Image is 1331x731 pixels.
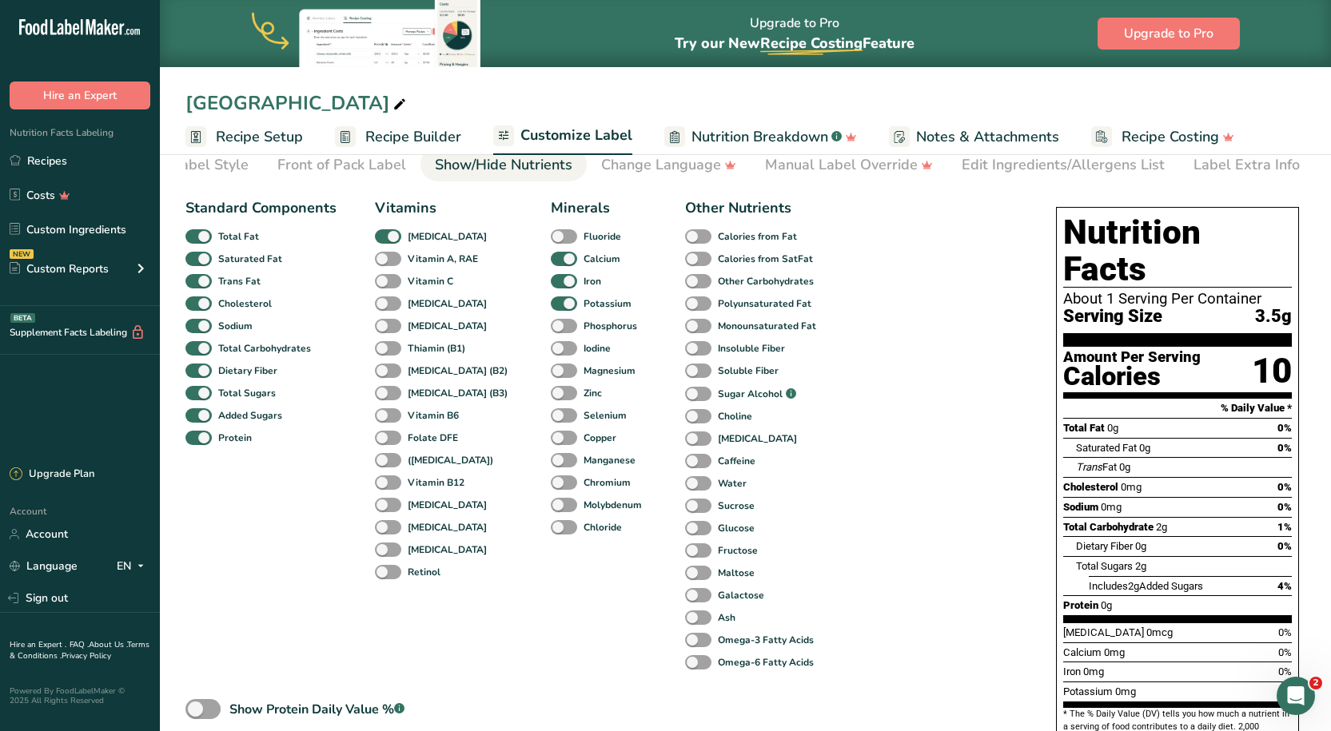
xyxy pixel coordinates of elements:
b: Sugar Alcohol [718,387,783,401]
a: Nutrition Breakdown [664,119,857,155]
span: Protein [1063,599,1098,611]
div: Standard Components [185,197,337,219]
span: Upgrade to Pro [1124,24,1213,43]
span: 0% [1277,422,1292,434]
div: EN [117,557,150,576]
b: Retinol [408,565,440,579]
span: 0% [1278,626,1292,638]
a: Recipe Builder [335,119,461,155]
div: Show Protein Daily Value % [229,700,404,719]
div: Powered By FoodLabelMaker © 2025 All Rights Reserved [10,686,150,705]
span: 0mg [1083,665,1104,677]
span: 0g [1139,442,1150,454]
span: 0mg [1101,501,1122,513]
span: Total Fat [1063,422,1105,434]
span: 0% [1278,665,1292,677]
div: Custom Reports [10,260,109,277]
span: Nutrition Breakdown [691,126,828,148]
span: 1% [1277,521,1292,533]
span: Potassium [1063,685,1113,697]
span: Total Carbohydrate [1063,521,1154,533]
span: Sodium [1063,501,1098,513]
a: Customize Label [493,117,632,156]
div: Vitamins [375,197,512,219]
div: Upgrade to Pro [675,1,915,67]
span: 2g [1156,521,1167,533]
a: Terms & Conditions . [10,639,149,661]
b: Fructose [718,543,758,558]
b: [MEDICAL_DATA] (B3) [408,386,508,400]
h1: Nutrition Facts [1063,214,1292,288]
b: Phosphorus [584,319,637,333]
b: Chloride [584,520,622,534]
span: 2 [1309,677,1322,689]
b: Insoluble Fiber [718,341,785,356]
span: Calcium [1063,646,1102,658]
b: Omega-3 Fatty Acids [718,633,814,647]
div: Manual Label Override [765,154,933,176]
b: Magnesium [584,364,636,378]
div: Change Language [601,154,736,176]
b: Total Fat [218,229,259,244]
b: Monounsaturated Fat [718,319,816,333]
b: Vitamin A, RAE [408,252,478,266]
span: Recipe Builder [365,126,461,148]
div: Show/Hide Nutrients [435,154,572,176]
span: 0mg [1121,481,1142,493]
span: Customize Label [520,125,632,146]
div: Amount Per Serving [1063,350,1201,365]
i: Trans [1076,461,1102,473]
span: 0% [1278,646,1292,658]
div: Front of Pack Label [277,154,406,176]
div: About 1 Serving Per Container [1063,291,1292,307]
a: Language [10,552,78,580]
span: 0% [1277,442,1292,454]
b: [MEDICAL_DATA] (B2) [408,364,508,378]
b: Trans Fat [218,274,261,288]
b: Iron [584,274,601,288]
span: 0% [1277,540,1292,552]
a: About Us . [89,639,127,650]
b: Polyunsaturated Fat [718,296,811,311]
b: Maltose [718,566,755,580]
b: Thiamin (B1) [408,341,465,356]
b: Vitamin C [408,274,453,288]
div: Label Extra Info [1194,154,1300,176]
b: Zinc [584,386,602,400]
span: 2g [1135,560,1146,572]
b: Manganese [584,453,636,467]
b: Soluble Fiber [718,364,779,378]
b: [MEDICAL_DATA] [408,520,487,534]
span: Try our New Feature [675,34,915,53]
span: 0g [1135,540,1146,552]
section: % Daily Value * [1063,399,1292,418]
span: 0% [1277,481,1292,493]
b: Copper [584,431,616,445]
span: 0g [1101,599,1112,611]
b: Sodium [218,319,253,333]
b: Fluoride [584,229,621,244]
b: Selenium [584,408,627,423]
b: Total Carbohydrates [218,341,311,356]
a: Notes & Attachments [889,119,1059,155]
span: Saturated Fat [1076,442,1137,454]
div: BETA [10,313,35,323]
span: Dietary Fiber [1076,540,1133,552]
a: FAQ . [70,639,89,650]
span: 3.5g [1255,307,1292,327]
span: Recipe Costing [1122,126,1219,148]
b: Calcium [584,252,620,266]
button: Hire an Expert [10,81,150,109]
b: [MEDICAL_DATA] [408,498,487,512]
b: Sucrose [718,499,755,513]
div: NEW [10,249,34,259]
span: Includes Added Sugars [1089,580,1203,592]
b: Water [718,476,747,491]
a: Recipe Setup [185,119,303,155]
span: Serving Size [1063,307,1162,327]
span: Recipe Setup [216,126,303,148]
b: Calories from Fat [718,229,797,244]
a: Privacy Policy [62,650,111,661]
div: Upgrade Plan [10,467,94,483]
div: Calories [1063,365,1201,388]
